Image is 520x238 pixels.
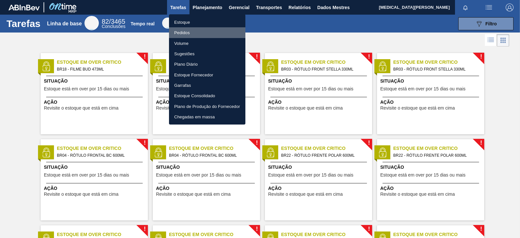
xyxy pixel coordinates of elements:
[169,59,245,69] a: Plano Diário
[169,48,245,59] a: Sugestões
[174,30,190,35] font: Pedidos
[174,41,188,46] font: Volume
[174,20,190,25] font: Estoque
[174,93,215,98] font: Estoque Consolidado
[174,83,191,88] font: Garrafas
[174,72,213,77] font: Estoque Fornecedor
[174,51,195,56] font: Sugestões
[169,101,245,112] a: Plano de Produção do Fornecedor
[169,112,245,122] a: Chegadas em massa
[169,70,245,80] a: Estoque Fornecedor
[169,17,245,27] a: Estoque
[174,62,198,67] font: Plano Diário
[169,27,245,38] a: Pedidos
[169,80,245,90] a: Garrafas
[169,90,245,101] a: Estoque Consolidado
[174,114,215,119] font: Chegadas em massa
[169,38,245,48] a: Volume
[174,104,240,109] font: Plano de Produção do Fornecedor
